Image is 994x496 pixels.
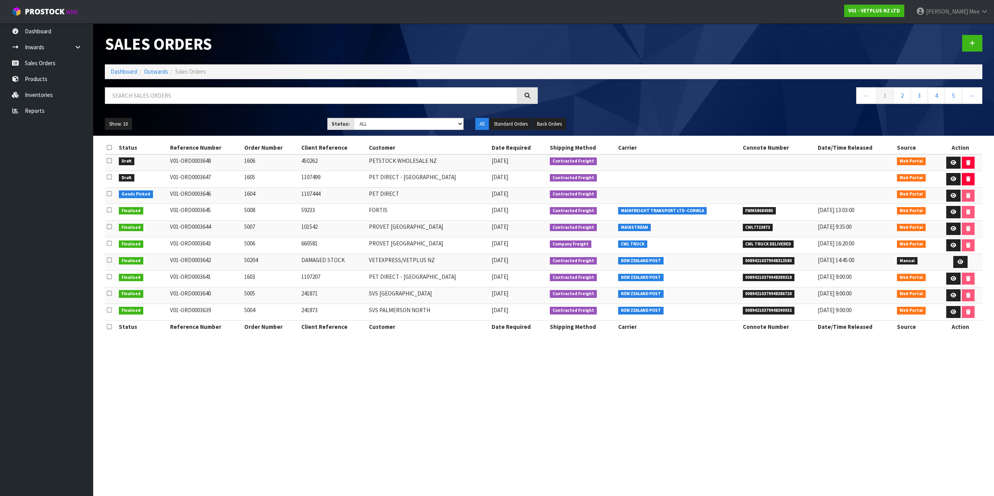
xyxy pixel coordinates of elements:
[367,254,490,270] td: VETEXPRESS/VETPLUS NZ
[895,320,939,333] th: Source
[299,204,367,221] td: 59233
[168,154,243,171] td: V01-ORD0003648
[117,142,168,154] th: Status
[25,7,64,17] span: ProStock
[168,237,243,254] td: V01-ORD0003643
[490,118,532,130] button: Standard Orders
[242,187,299,204] td: 1604
[818,306,852,314] span: [DATE] 9:00:00
[242,142,299,154] th: Order Number
[897,190,926,198] span: Web Portal
[367,237,490,254] td: PROVET [GEOGRAPHIC_DATA]
[367,204,490,221] td: FORTIS
[168,142,243,154] th: Reference Number
[492,240,508,247] span: [DATE]
[367,304,490,320] td: SVS PALMERSON NORTH
[490,320,548,333] th: Date Required
[492,256,508,264] span: [DATE]
[242,304,299,320] td: 5004
[897,207,926,215] span: Web Portal
[105,118,132,130] button: Show: 10
[299,237,367,254] td: 660581
[117,320,168,333] th: Status
[548,142,616,154] th: Shipping Method
[119,174,134,182] span: Draft
[242,221,299,237] td: 5007
[299,187,367,204] td: 1107444
[111,68,137,75] a: Dashboard
[299,304,367,320] td: 241873
[616,142,741,154] th: Carrier
[367,154,490,171] td: PETSTOCK WHOLESALE NZ
[332,121,350,127] strong: Status:
[242,254,299,270] td: 50204
[897,240,926,248] span: Web Portal
[492,273,508,280] span: [DATE]
[926,8,968,15] span: [PERSON_NAME]
[618,274,664,282] span: NEW ZEALAND POST
[119,207,143,215] span: Finalised
[618,240,647,248] span: CWL TRUCK
[492,157,508,164] span: [DATE]
[549,87,982,106] nav: Page navigation
[492,223,508,230] span: [DATE]
[168,287,243,304] td: V01-ORD0003640
[12,7,21,16] img: cube-alt.png
[119,224,143,232] span: Finalised
[550,157,597,165] span: Contracted Freight
[119,157,134,165] span: Draft
[299,270,367,287] td: 1107207
[895,142,939,154] th: Source
[119,240,143,248] span: Finalised
[367,287,490,304] td: SVS [GEOGRAPHIC_DATA]
[945,87,962,104] a: 5
[848,7,900,14] strong: V01 - VETPLUS NZ LTD
[743,307,795,315] span: 00894210379948390932
[168,254,243,270] td: V01-ORD0003642
[475,118,489,130] button: All
[299,287,367,304] td: 241871
[168,270,243,287] td: V01-ORD0003641
[119,190,153,198] span: Goods Picked
[168,204,243,221] td: V01-ORD0003645
[550,274,597,282] span: Contracted Freight
[168,304,243,320] td: V01-ORD0003639
[533,118,566,130] button: Back Orders
[743,290,795,298] span: 00894210379948386720
[299,142,367,154] th: Client Reference
[616,320,741,333] th: Carrier
[548,320,616,333] th: Shipping Method
[741,142,816,154] th: Connote Number
[911,87,928,104] a: 3
[897,274,926,282] span: Web Portal
[550,307,597,315] span: Contracted Freight
[741,320,816,333] th: Connote Number
[490,142,548,154] th: Date Required
[119,290,143,298] span: Finalised
[743,240,794,248] span: CWL TRUCK DELIVERED
[743,274,795,282] span: 00894210379948389318
[893,87,911,104] a: 2
[105,35,538,53] h1: Sales Orders
[242,287,299,304] td: 5005
[168,187,243,204] td: V01-ORD0003646
[897,174,926,182] span: Web Portal
[492,206,508,214] span: [DATE]
[168,221,243,237] td: V01-ORD0003644
[618,290,664,298] span: NEW ZEALAND POST
[492,290,508,297] span: [DATE]
[242,204,299,221] td: 5008
[168,320,243,333] th: Reference Number
[242,171,299,188] td: 1605
[242,270,299,287] td: 1603
[550,224,597,232] span: Contracted Freight
[492,173,508,181] span: [DATE]
[299,171,367,188] td: 1107499
[119,307,143,315] span: Finalised
[618,224,651,232] span: MAINSTREAM
[939,142,982,154] th: Action
[816,142,895,154] th: Date/Time Released
[242,320,299,333] th: Order Number
[816,320,895,333] th: Date/Time Released
[856,87,877,104] a: ←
